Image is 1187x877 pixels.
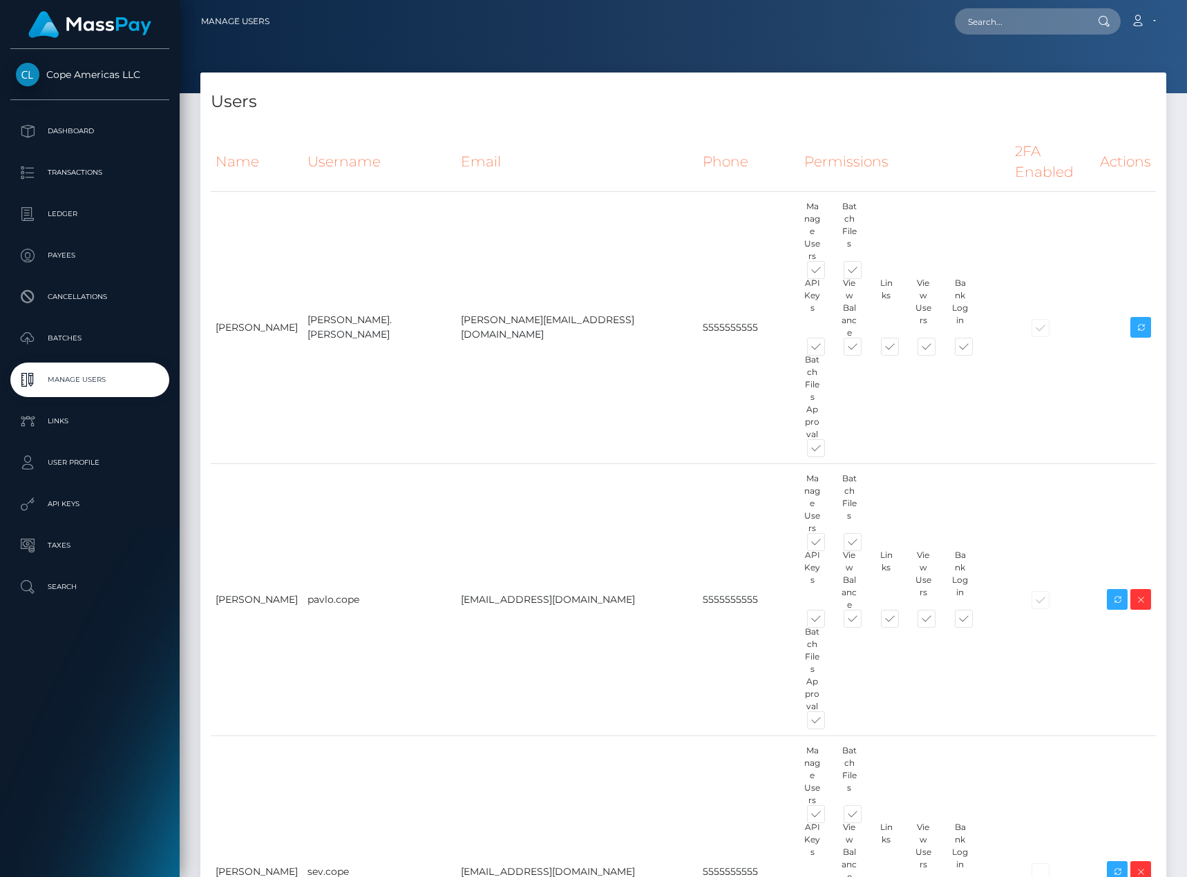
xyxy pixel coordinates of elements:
[830,277,868,339] div: View Balance
[794,354,831,441] div: Batch Files Approval
[868,549,905,611] div: Links
[830,200,868,262] div: Batch Files
[955,8,1085,35] input: Search...
[10,280,169,314] a: Cancellations
[794,200,831,262] div: Manage Users
[16,411,164,432] p: Links
[794,549,831,611] div: API Keys
[942,549,979,611] div: Bank Login
[10,238,169,273] a: Payees
[830,472,868,534] div: Batch Files
[211,463,303,735] td: [PERSON_NAME]
[211,133,303,191] th: Name
[16,494,164,514] p: API Keys
[211,191,303,463] td: [PERSON_NAME]
[10,528,169,563] a: Taxes
[456,463,698,735] td: [EMAIL_ADDRESS][DOMAIN_NAME]
[942,277,979,339] div: Bank Login
[904,549,942,611] div: View Users
[698,133,799,191] th: Phone
[698,463,799,735] td: 5555555555
[16,162,164,183] p: Transactions
[698,191,799,463] td: 5555555555
[10,445,169,480] a: User Profile
[794,472,831,534] div: Manage Users
[1010,133,1095,191] th: 2FA Enabled
[868,277,905,339] div: Links
[10,321,169,356] a: Batches
[303,191,456,463] td: [PERSON_NAME].[PERSON_NAME]
[10,570,169,604] a: Search
[28,11,151,38] img: MassPay Logo
[830,549,868,611] div: View Balance
[16,121,164,142] p: Dashboard
[830,744,868,807] div: Batch Files
[211,90,1156,114] h4: Users
[10,114,169,148] a: Dashboard
[16,452,164,473] p: User Profile
[794,744,831,807] div: Manage Users
[456,191,698,463] td: [PERSON_NAME][EMAIL_ADDRESS][DOMAIN_NAME]
[10,68,169,81] span: Cope Americas LLC
[16,328,164,349] p: Batches
[303,463,456,735] td: pavlo.cope
[16,245,164,266] p: Payees
[201,7,269,36] a: Manage Users
[16,204,164,224] p: Ledger
[16,63,39,86] img: Cope Americas LLC
[16,535,164,556] p: Taxes
[10,197,169,231] a: Ledger
[16,577,164,597] p: Search
[904,277,942,339] div: View Users
[794,626,831,713] div: Batch Files Approval
[799,133,1010,191] th: Permissions
[456,133,698,191] th: Email
[1095,133,1156,191] th: Actions
[794,277,831,339] div: API Keys
[10,155,169,190] a: Transactions
[10,404,169,438] a: Links
[303,133,456,191] th: Username
[10,487,169,521] a: API Keys
[16,287,164,307] p: Cancellations
[10,363,169,397] a: Manage Users
[16,369,164,390] p: Manage Users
